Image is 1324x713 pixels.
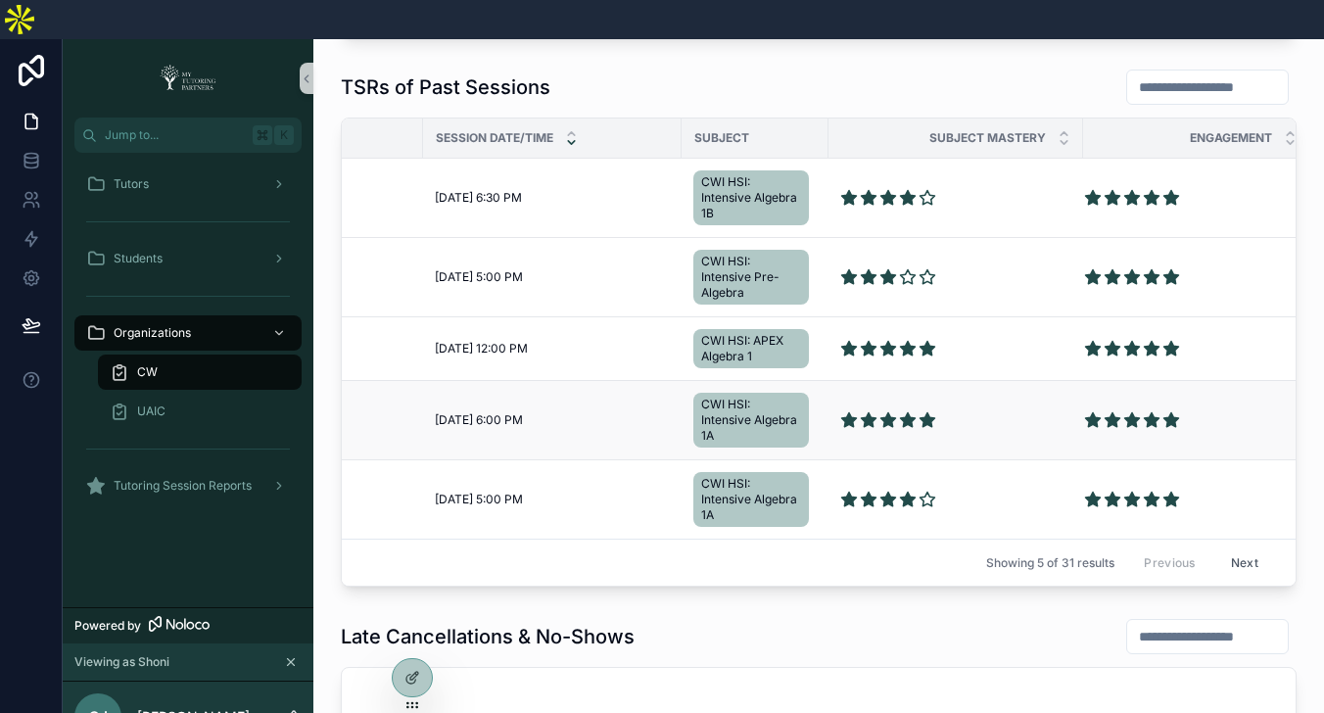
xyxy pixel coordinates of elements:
[74,118,302,153] button: Jump to...K
[435,190,670,206] a: [DATE] 6:30 PM
[98,355,302,390] a: CW
[693,246,817,309] a: CWI HSI: Intensive Pre-Algebra
[74,468,302,503] a: Tutoring Session Reports
[694,130,749,146] span: Subject
[341,623,635,650] h1: Late Cancellations & No-Shows
[701,174,801,221] span: CWI HSI: Intensive Algebra 1B
[74,618,141,634] span: Powered by
[98,394,302,429] a: UAIC
[341,73,550,101] h1: TSRs of Past Sessions
[1190,130,1272,146] span: Engagement
[114,251,163,266] span: Students
[435,412,670,428] a: [DATE] 6:00 PM
[701,397,801,444] span: CWI HSI: Intensive Algebra 1A
[435,412,523,428] span: [DATE] 6:00 PM
[701,254,801,301] span: CWI HSI: Intensive Pre-Algebra
[137,364,158,380] span: CW
[435,269,523,285] span: [DATE] 5:00 PM
[986,555,1114,571] span: Showing 5 of 31 results
[435,492,523,507] span: [DATE] 5:00 PM
[74,654,169,670] span: Viewing as Shoni
[693,166,817,229] a: CWI HSI: Intensive Algebra 1B
[701,333,801,364] span: CWI HSI: APEX Algebra 1
[74,241,302,276] a: Students
[929,130,1046,146] span: Subject Mastery
[74,166,302,202] a: Tutors
[701,476,801,523] span: CWI HSI: Intensive Algebra 1A
[114,176,149,192] span: Tutors
[693,389,817,452] a: CWI HSI: Intensive Algebra 1A
[276,127,292,143] span: K
[1217,547,1272,578] button: Next
[436,130,553,146] span: Session Date/Time
[114,478,252,494] span: Tutoring Session Reports
[435,341,528,356] span: [DATE] 12:00 PM
[435,269,670,285] a: [DATE] 5:00 PM
[63,607,313,643] a: Powered by
[435,341,670,356] a: [DATE] 12:00 PM
[435,190,522,206] span: [DATE] 6:30 PM
[693,468,817,531] a: CWI HSI: Intensive Algebra 1A
[154,63,222,94] img: App logo
[693,325,817,372] a: CWI HSI: APEX Algebra 1
[137,404,165,419] span: UAIC
[74,315,302,351] a: Organizations
[105,127,245,143] span: Jump to...
[114,325,191,341] span: Organizations
[435,492,670,507] a: [DATE] 5:00 PM
[63,153,313,529] div: scrollable content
